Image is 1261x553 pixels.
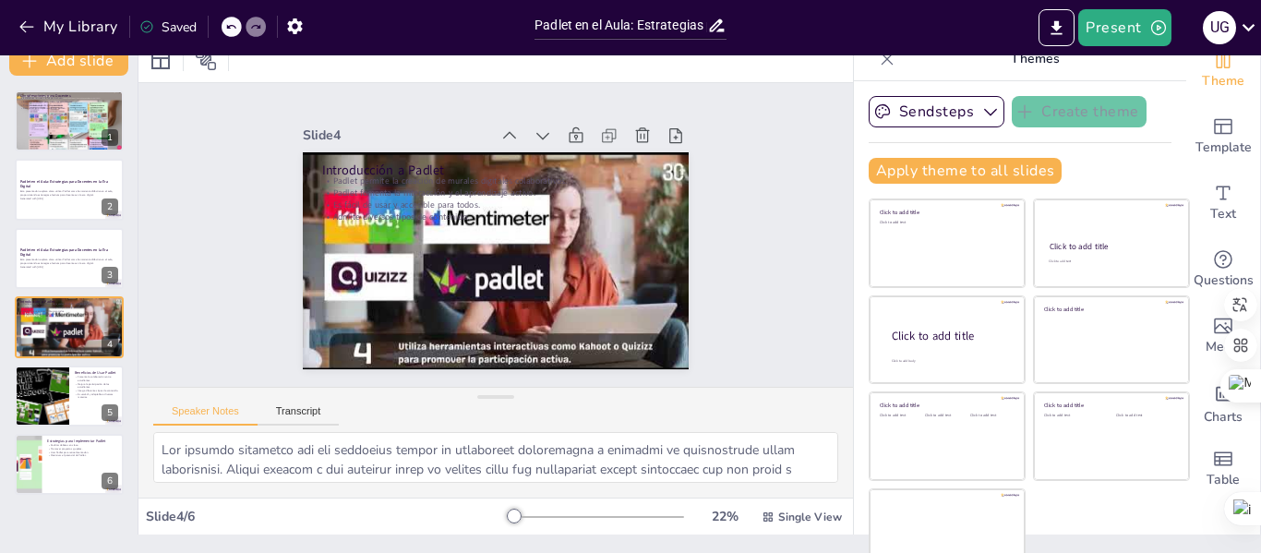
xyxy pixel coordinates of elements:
[9,46,128,76] button: Add slide
[892,359,1008,364] div: Click to add body
[75,392,118,399] p: Es versátil y adaptable a diversas materias.
[15,296,124,357] div: 4
[15,434,124,495] div: 6
[1186,436,1260,502] div: Add a table
[1044,402,1176,409] div: Click to add title
[1049,259,1171,264] div: Click to add text
[1050,241,1172,252] div: Click to add title
[1194,270,1254,291] span: Questions
[1204,407,1243,427] span: Charts
[1186,236,1260,303] div: Get real-time input from your audience
[703,508,747,525] div: 22 %
[75,389,118,392] p: Integra diferentes tipos de contenido.
[880,221,1012,225] div: Click to add text
[146,45,175,75] div: Layout
[1203,11,1236,44] div: U G
[20,178,108,188] strong: Padlet en el Aula: Estrategias para Docentes en la Era Digital
[395,269,470,451] div: Slide 4
[1207,470,1240,490] span: Table
[1012,96,1147,127] button: Create theme
[20,258,118,265] p: Esta presentación explora cómo utilizar Padlet como herramienta didáctica en el aula, proporciona...
[258,405,340,426] button: Transcript
[925,414,967,418] div: Click to add text
[1186,303,1260,369] div: Add images, graphics, shapes or video
[20,197,118,200] p: Generated with [URL]
[869,96,1004,127] button: Sendsteps
[20,101,118,104] p: Asegurar el acceso para todos los estudiantes.
[20,299,118,305] p: Introducción a Padlet
[102,267,118,283] div: 3
[102,404,118,421] div: 5
[15,90,124,151] div: 1
[75,375,118,381] p: Fomenta la colaboración entre estudiantes.
[534,12,707,39] input: Insert title
[15,159,124,220] div: 2
[1039,9,1075,46] button: Export to PowerPoint
[47,439,118,444] p: Estrategias para Implementar Padlet
[970,414,1012,418] div: Click to add text
[139,18,197,36] div: Saved
[902,37,1168,81] p: Themes
[880,209,1012,216] div: Click to add title
[20,303,118,307] p: Padlet permite la creación de murales digitales colaborativos.
[869,158,1062,184] button: Apply theme to all slides
[20,307,118,310] p: Padlet fomenta la interacción y el aprendizaje activo.
[102,473,118,489] div: 6
[1195,138,1252,158] span: Template
[20,309,118,313] p: Es fácil de usar y accesible para todos.
[1044,305,1176,312] div: Click to add title
[396,81,515,415] p: Padlet fomenta la interacción y el aprendizaje activo.
[372,87,497,423] p: Introducción a Padlet
[1078,9,1171,46] button: Present
[75,369,118,375] p: Beneficios de Usar Padlet
[20,107,118,111] p: Garantizar una implementación exitosa.
[102,336,118,353] div: 4
[20,93,118,99] p: Consideraciones para Docentes
[1116,414,1174,418] div: Click to add text
[778,510,842,524] span: Single View
[880,414,921,418] div: Click to add text
[20,97,118,101] p: Establecer normas claras para el uso.
[1186,170,1260,236] div: Add text boxes
[880,402,1012,409] div: Click to add title
[15,228,124,289] div: 3
[1186,369,1260,436] div: Add charts and graphs
[102,129,118,146] div: 1
[1210,204,1236,224] span: Text
[14,12,126,42] button: My Library
[20,265,118,269] p: Generated with [URL]
[1206,337,1242,357] span: Media
[385,85,504,419] p: Padlet permite la creación de murales digitales colaborativos.
[47,454,118,458] p: Maximizar el potencial de Padlet.
[892,329,1010,344] div: Click to add title
[102,198,118,215] div: 2
[146,508,507,525] div: Slide 4 / 6
[47,447,118,451] p: Promover proyectos grupales.
[1202,71,1244,91] span: Theme
[47,444,118,448] p: Facilitar debates en clase.
[15,366,124,427] div: 5
[20,189,118,196] p: Esta presentación explora cómo utilizar Padlet como herramienta didáctica en el aula, proporciona...
[195,49,217,71] span: Position
[408,78,527,412] p: Es fácil de usar y accesible para todos.
[75,382,118,389] p: Mejora la participación de los estudiantes.
[1203,9,1236,46] button: U G
[20,313,118,317] p: Admite diversos tipos de contenido.
[47,451,118,454] p: Usar Padlet para retroalimentación.
[1186,103,1260,170] div: Add ready made slides
[153,432,838,483] textarea: Lor ipsumdo sitametco adi eli seddoeius tempor in utlaboreet doloremagna a enimadmi ve quisnostru...
[419,74,538,408] p: Admite diversos tipos de contenido.
[1186,37,1260,103] div: Change the overall theme
[20,103,118,107] p: Proporcionar capacitación y recursos.
[20,247,108,258] strong: Padlet en el Aula: Estrategias para Docentes en la Era Digital
[1044,414,1102,418] div: Click to add text
[153,405,258,426] button: Speaker Notes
